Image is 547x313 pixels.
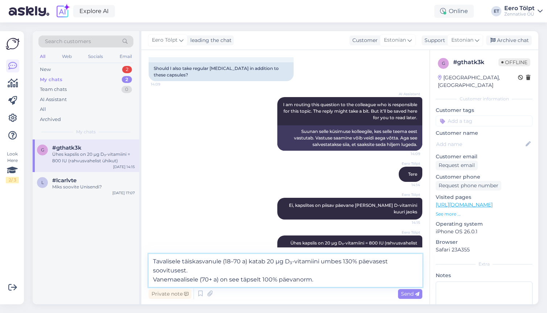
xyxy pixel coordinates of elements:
span: Tere [408,171,417,177]
div: leading the chat [187,37,232,44]
div: Team chats [40,86,67,93]
span: 14:09 [151,82,178,87]
div: Request email [436,160,478,170]
div: Ühes kapslis on 20 µg D₃-vitamiini = 800 IU (rahvusvahelist ühikut) [52,151,135,164]
div: Online [434,5,474,18]
p: Customer email [436,153,533,160]
div: 2 [122,76,132,83]
span: Eero Tölpt [393,192,420,197]
img: Askly Logo [6,37,20,51]
div: Customer [349,37,378,44]
span: Eero Tölpt [152,36,178,44]
p: See more ... [436,211,533,217]
div: Socials [87,52,104,61]
div: My chats [40,76,62,83]
div: [GEOGRAPHIC_DATA], [GEOGRAPHIC_DATA] [438,74,518,89]
input: Add a tag [436,116,533,126]
span: 14:09 [393,151,420,156]
div: Email [118,52,133,61]
a: Eero TölptZennative OÜ [504,5,543,17]
textarea: Tavalisele täiskasvanule (18–70 a) katab 20 µg D₃-vitamiini umbes 130% päevasest soovitusest. Van... [149,254,422,287]
div: All [38,52,47,61]
span: 14:14 [393,182,420,188]
p: Visited pages [436,193,533,201]
div: All [40,106,46,113]
span: #lcarlvte [52,177,76,184]
p: Safari 23A355 [436,246,533,254]
div: Web [61,52,73,61]
div: 0 [121,86,132,93]
span: Estonian [384,36,406,44]
div: Zennative OÜ [504,11,535,17]
div: 2 [122,66,132,73]
div: Customer information [436,96,533,102]
div: Archived [40,116,61,123]
div: Extra [436,261,533,267]
div: New [40,66,51,73]
input: Add name [436,140,524,148]
span: Search customers [45,38,91,45]
p: Customer tags [436,107,533,114]
div: Archive chat [486,36,532,45]
div: ET [491,6,501,16]
div: # gthatk3k [453,58,498,67]
span: Ühes kapslis on 20 µg D₃-vitamiini = 800 IU (rahvusvahelist ühikut) [290,240,418,252]
span: I am routing this question to the colleague who is responsible for this topic. The reply might ta... [283,102,418,120]
p: Notes [436,272,533,279]
span: Send [401,291,419,297]
span: 14:15 [393,220,420,225]
div: Miks soovite Unisendi? [52,184,135,190]
span: AI Assistant [393,91,420,97]
div: Support [422,37,445,44]
p: iPhone OS 26.0.1 [436,228,533,235]
span: Eero Tölpt [393,161,420,166]
p: Customer name [436,129,533,137]
div: [DATE] 14:15 [113,164,135,170]
p: Browser [436,238,533,246]
div: Look Here [6,151,19,183]
span: My chats [76,129,96,135]
span: Offline [498,58,530,66]
div: Should I also take regular [MEDICAL_DATA] in addition to these capsules? [149,62,294,81]
span: l [41,180,44,185]
span: #gthatk3k [52,145,82,151]
a: Explore AI [73,5,115,17]
div: Private note [149,289,191,299]
img: explore-ai [55,4,70,19]
a: [URL][DOMAIN_NAME] [436,201,493,208]
span: Eero Tölpt [393,230,420,235]
span: g [41,147,44,153]
span: g [442,60,445,66]
span: Estonian [451,36,473,44]
p: Customer phone [436,173,533,181]
div: Eero Tölpt [504,5,535,11]
div: AI Assistant [40,96,67,103]
span: Ei, kapslites on piisav päevane [PERSON_NAME] D-vitamini kuuri jaoks [289,203,418,214]
div: Suunan selle küsimuse kolleegile, kes selle teema eest vastutab. Vastuse saamine võib veidi aega ... [277,125,422,151]
p: Operating system [436,220,533,228]
div: Request phone number [436,181,501,191]
div: [DATE] 17:07 [112,190,135,196]
div: 2 / 3 [6,177,19,183]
